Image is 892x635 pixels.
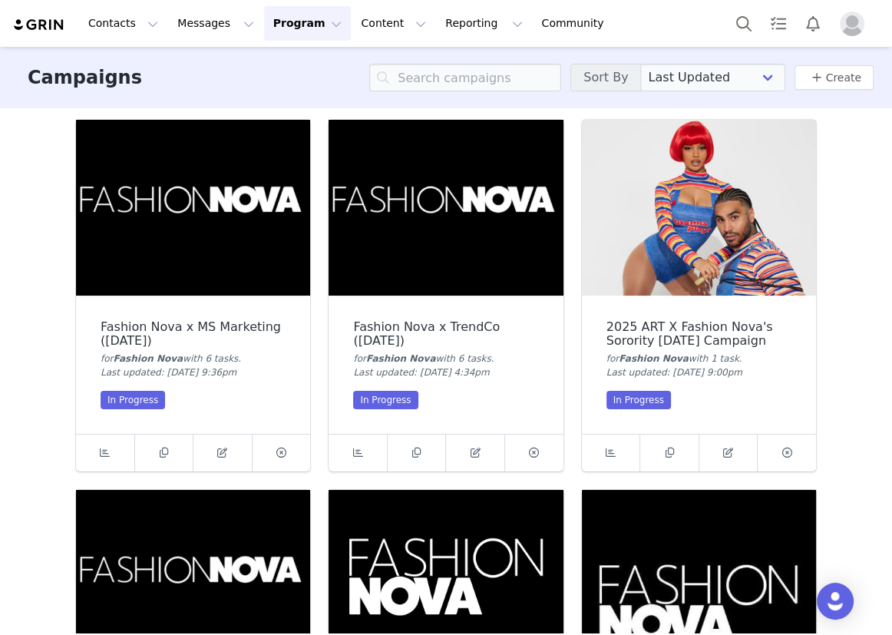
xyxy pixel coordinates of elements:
[606,365,791,379] div: Last updated: [DATE] 9:00pm
[233,353,238,364] span: s
[796,6,830,41] button: Notifications
[353,352,538,365] div: for with 6 task .
[101,320,286,348] div: Fashion Nova x MS Marketing ([DATE])
[76,120,310,296] img: Fashion Nova x MS Marketing (October 2025)
[353,365,538,379] div: Last updated: [DATE] 4:34pm
[28,64,142,91] h3: Campaigns
[79,6,167,41] button: Contacts
[486,353,491,364] span: s
[101,391,165,409] div: In Progress
[353,320,538,348] div: Fashion Nova x TrendCo ([DATE])
[831,12,880,36] button: Profile
[436,6,531,41] button: Reporting
[369,64,561,91] input: Search campaigns
[114,353,183,364] span: Fashion Nova
[12,18,66,32] img: grin logo
[352,6,435,41] button: Content
[329,120,563,296] img: Fashion Nova x TrendCo (October 2025)
[582,120,816,296] img: 2025 ART X Fashion Nova's Sorority Halloween Campaign
[619,353,689,364] span: Fashion Nova
[606,352,791,365] div: for with 1 task .
[840,12,864,36] img: placeholder-profile.jpg
[807,68,861,87] a: Create
[795,65,874,90] button: Create
[606,391,671,409] div: In Progress
[533,6,620,41] a: Community
[817,583,854,620] div: Open Intercom Messenger
[101,352,286,365] div: for with 6 task .
[366,353,436,364] span: Fashion Nova
[353,391,418,409] div: In Progress
[168,6,263,41] button: Messages
[264,6,352,41] button: Program
[606,320,791,348] div: 2025 ART X Fashion Nova's Sorority [DATE] Campaign
[727,6,761,41] button: Search
[762,6,795,41] a: Tasks
[101,365,286,379] div: Last updated: [DATE] 9:36pm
